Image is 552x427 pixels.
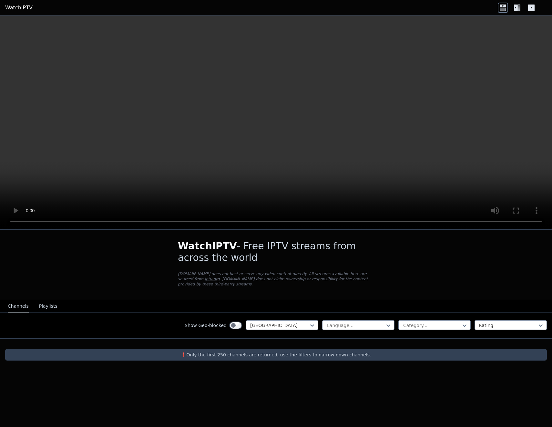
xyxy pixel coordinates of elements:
button: Playlists [39,300,57,313]
a: iptv-org [205,277,220,281]
button: Channels [8,300,29,313]
label: Show Geo-blocked [185,322,227,329]
h1: - Free IPTV streams from across the world [178,240,374,263]
p: [DOMAIN_NAME] does not host or serve any video content directly. All streams available here are s... [178,271,374,287]
p: ❗️Only the first 250 channels are returned, use the filters to narrow down channels. [8,352,544,358]
a: WatchIPTV [5,4,33,12]
span: WatchIPTV [178,240,237,252]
